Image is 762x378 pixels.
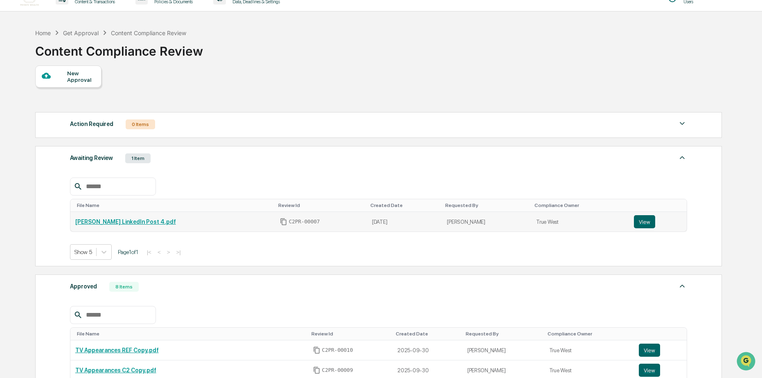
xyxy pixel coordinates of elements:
p: How can we help? [8,17,149,30]
a: TV Appearances C2 Copy.pdf [75,367,156,373]
span: Attestations [68,103,101,111]
div: New Approval [67,70,95,83]
a: View [639,364,682,377]
div: Awaiting Review [70,153,113,163]
div: Toggle SortBy [445,202,528,208]
button: View [639,344,660,357]
span: Copy Id [313,367,320,374]
a: 🖐️Preclearance [5,100,56,115]
a: 🔎Data Lookup [5,115,55,130]
td: 2025-09-30 [392,340,462,360]
td: [DATE] [367,212,442,232]
a: TV Appearances REF Copy.pdf [75,347,159,353]
span: Page 1 of 1 [118,249,138,255]
span: Data Lookup [16,119,52,127]
div: Get Approval [63,29,99,36]
div: 0 Items [126,119,155,129]
img: caret [677,119,687,128]
div: Toggle SortBy [396,331,459,337]
a: [PERSON_NAME] LinkedIn Post 4.pdf [75,218,176,225]
button: < [155,249,163,256]
span: Preclearance [16,103,53,111]
img: caret [677,281,687,291]
a: Powered byPylon [58,138,99,145]
button: View [639,364,660,377]
div: Toggle SortBy [466,331,541,337]
img: caret [677,153,687,162]
img: 1746055101610-c473b297-6a78-478c-a979-82029cc54cd1 [8,63,23,77]
td: [PERSON_NAME] [462,340,544,360]
button: > [165,249,173,256]
div: Home [35,29,51,36]
td: [PERSON_NAME] [442,212,531,232]
span: C2PR-00010 [322,347,353,353]
a: View [634,215,682,228]
div: 🖐️ [8,104,15,110]
div: 🗄️ [59,104,66,110]
div: Approved [70,281,97,292]
div: Toggle SortBy [534,202,626,208]
div: 8 Items [109,282,139,292]
div: Action Required [70,119,113,129]
div: Content Compliance Review [111,29,186,36]
div: Toggle SortBy [278,202,364,208]
div: We're available if you need us! [28,71,104,77]
div: Toggle SortBy [77,202,272,208]
div: Content Compliance Review [35,37,203,59]
button: View [634,215,655,228]
div: 1 Item [125,153,151,163]
button: Start new chat [139,65,149,75]
td: True West [531,212,629,232]
a: 🗄️Attestations [56,100,105,115]
div: 🔎 [8,119,15,126]
div: Toggle SortBy [311,331,390,337]
iframe: Open customer support [736,351,758,373]
span: Pylon [81,139,99,145]
div: Start new chat [28,63,134,71]
div: Toggle SortBy [636,202,683,208]
span: C2PR-00007 [289,218,320,225]
span: C2PR-00009 [322,367,353,373]
div: Toggle SortBy [548,331,631,337]
div: Toggle SortBy [370,202,439,208]
button: >| [174,249,183,256]
td: True West [544,340,634,360]
div: Toggle SortBy [77,331,305,337]
a: View [639,344,682,357]
span: Copy Id [313,346,320,354]
div: Toggle SortBy [640,331,683,337]
span: Copy Id [280,218,287,225]
button: |< [144,249,154,256]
